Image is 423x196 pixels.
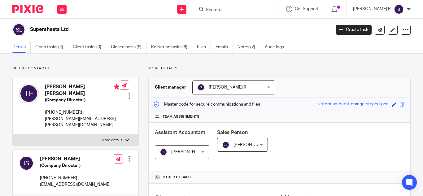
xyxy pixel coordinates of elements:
[160,148,167,156] img: svg%3E
[40,163,111,169] h5: (Company Director)
[30,26,267,33] h2: Supersheets Ltd
[197,41,211,53] a: Files
[163,114,199,119] span: Team assignments
[163,175,191,180] span: Other details
[111,41,146,53] a: Closed tasks (6)
[394,4,404,14] img: svg%3E
[12,41,31,53] a: Details
[222,141,229,149] img: svg%3E
[148,66,411,71] p: More details
[216,41,233,53] a: Emails
[233,143,268,147] span: [PERSON_NAME]
[153,101,260,107] p: Master code for secure communications and files
[336,25,372,35] a: Create task
[12,66,139,71] p: Client contacts
[45,97,120,103] h5: (Company Director)
[151,41,192,53] a: Recurring tasks (6)
[114,84,120,90] i: Primary
[238,41,260,53] a: Notes (2)
[102,138,122,143] p: More details
[197,84,205,91] img: svg%3E
[45,116,120,128] p: [PERSON_NAME][EMAIL_ADDRESS][PERSON_NAME][DOMAIN_NAME]
[205,7,261,13] input: Search
[40,181,111,188] p: [EMAIL_ADDRESS][DOMAIN_NAME]
[155,84,186,90] h3: Client manager
[12,5,43,13] img: Pixie
[217,130,248,135] span: Sales Person
[73,41,106,53] a: Client tasks (0)
[19,84,39,103] img: svg%3E
[35,41,68,53] a: Open tasks (4)
[171,150,209,154] span: [PERSON_NAME] R
[209,85,246,89] span: [PERSON_NAME] R
[45,84,120,97] h4: [PERSON_NAME] [PERSON_NAME]
[19,156,34,171] img: svg%3E
[265,41,289,53] a: Audit logs
[155,130,205,135] span: Assistant Accountant
[12,23,25,36] img: svg%3E
[40,156,111,162] h4: [PERSON_NAME]
[318,101,389,108] div: letterman-burnt-orange-striped-pen
[45,109,120,115] p: [PHONE_NUMBER]
[40,175,111,181] p: [PHONE_NUMBER]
